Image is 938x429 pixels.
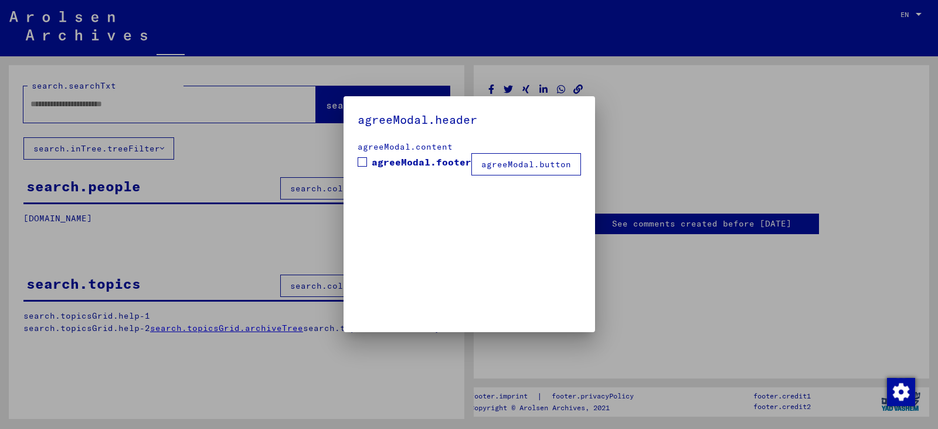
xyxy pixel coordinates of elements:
[887,378,915,406] img: Change consent
[358,110,581,129] h5: agreeModal.header
[471,153,581,175] button: agreeModal.button
[886,377,915,406] div: Change consent
[358,141,581,153] div: agreeModal.content
[372,155,471,169] span: agreeModal.footer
